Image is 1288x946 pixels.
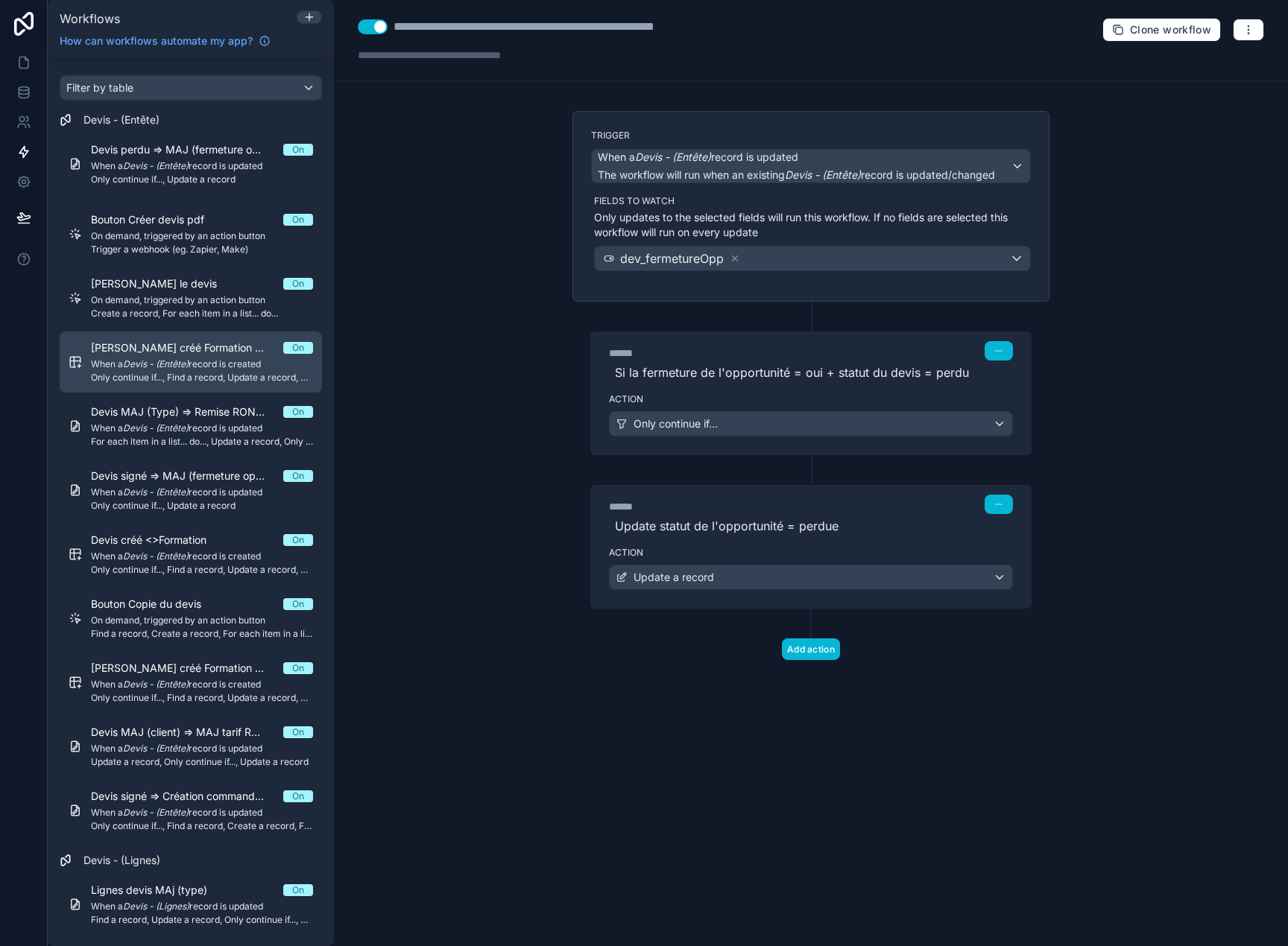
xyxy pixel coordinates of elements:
button: Add action [782,638,840,660]
label: Action [609,393,1013,405]
button: Only continue if... [609,411,1013,437]
label: Action [609,547,1013,559]
button: Clone workflow [1102,18,1221,42]
span: How can workflows automate my app? [60,34,253,48]
a: How can workflows automate my app? [54,34,277,48]
button: Update a record [609,565,1013,590]
button: When aDevis - (Entête)record is updatedThe workflow will run when an existingDevis - (Entête)reco... [591,149,1031,183]
span: Update statut de l'opportunité = perdue [609,517,1013,535]
span: Update a record [634,570,714,585]
button: dev_fermetureOpp [594,246,1031,271]
em: Devis - (Entête) [635,150,711,163]
label: Trigger [591,130,1031,142]
p: Only updates to the selected fields will run this workflow. If no fields are selected this workfl... [594,210,1031,240]
span: Clone workflow [1130,23,1211,36]
label: Fields to watch [594,195,1031,207]
span: When a record is updated [598,150,798,165]
span: Si la fermeture de l'opportunité = oui + statut du devis = perdu [609,364,1013,381]
span: Only continue if... [634,416,718,431]
em: Devis - (Entête) [785,168,861,181]
span: dev_fermetureOpp [620,250,724,267]
span: The workflow will run when an existing record is updated/changed [598,168,995,181]
span: Workflows [60,11,120,26]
